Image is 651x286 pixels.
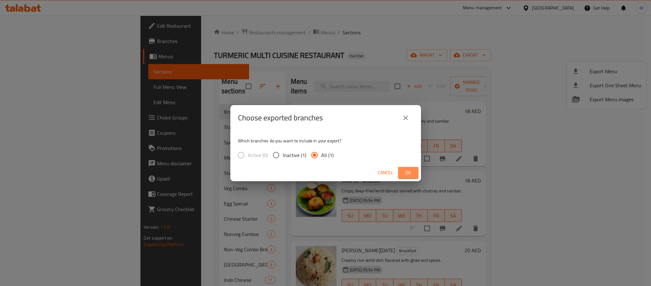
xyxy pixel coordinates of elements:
button: Cancel [375,167,396,179]
h2: Choose exported branches [238,113,323,123]
span: Cancel [378,169,393,177]
p: Which branches do you want to include in your export? [238,138,413,144]
span: Ok [403,169,413,177]
button: Ok [398,167,418,179]
span: Inactive (1) [283,151,306,159]
button: close [398,110,413,125]
span: Active (0) [248,151,268,159]
span: All (1) [321,151,334,159]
